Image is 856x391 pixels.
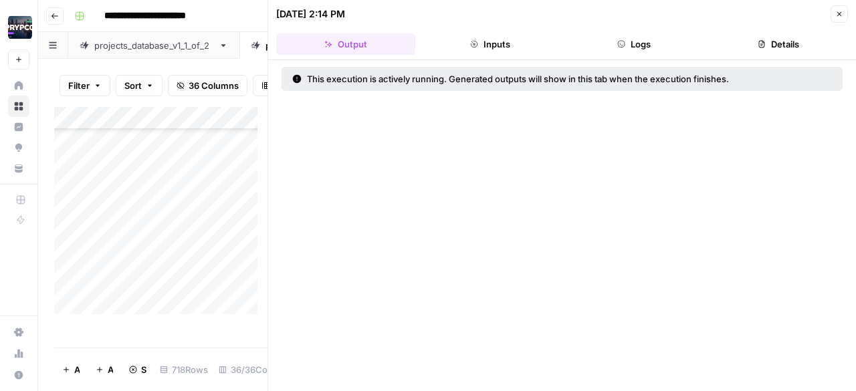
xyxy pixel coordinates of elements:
[108,363,113,376] span: Add 10 Rows
[276,7,345,21] div: [DATE] 2:14 PM
[8,11,29,44] button: Workspace: PRYPCO One
[292,72,780,86] div: This execution is actively running. Generated outputs will show in this tab when the execution fi...
[116,75,163,96] button: Sort
[8,96,29,117] a: Browse
[94,39,213,52] div: projects_database_v1_1_of_2
[8,137,29,158] a: Opportunities
[213,359,298,380] div: 36/36 Columns
[8,75,29,96] a: Home
[60,75,110,96] button: Filter
[88,359,121,380] button: Add 10 Rows
[8,364,29,386] button: Help + Support
[121,359,154,380] button: Stop Runs
[276,33,415,55] button: Output
[709,33,848,55] button: Details
[68,32,239,59] a: projects_database_v1_1_of_2
[8,158,29,179] a: Your Data
[74,363,80,376] span: Add Row
[421,33,560,55] button: Inputs
[68,79,90,92] span: Filter
[154,359,213,380] div: 718 Rows
[168,75,247,96] button: 36 Columns
[8,15,32,39] img: PRYPCO One Logo
[54,359,88,380] button: Add Row
[124,79,142,92] span: Sort
[8,321,29,343] a: Settings
[8,343,29,364] a: Usage
[239,32,413,59] a: projects_database_v1_2_of_2
[189,79,239,92] span: 36 Columns
[8,116,29,138] a: Insights
[565,33,704,55] button: Logs
[141,363,146,376] span: Stop Runs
